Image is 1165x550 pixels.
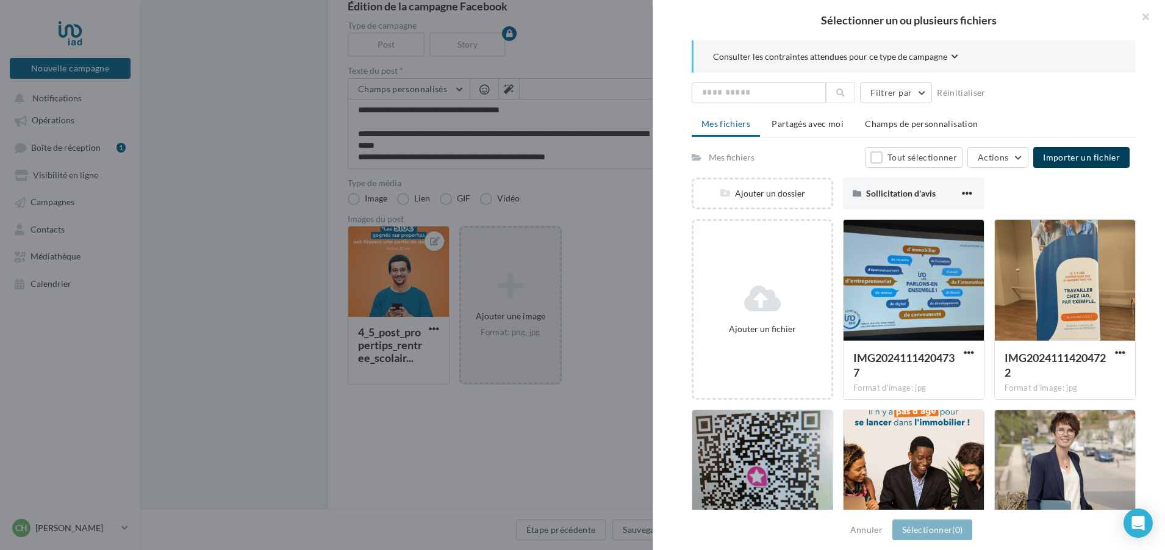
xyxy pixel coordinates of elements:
span: Sollicitation d'avis [866,188,936,198]
span: Mes fichiers [701,118,750,129]
button: Sélectionner(0) [892,519,972,540]
span: IMG20241114204722 [1005,351,1106,379]
span: (0) [952,524,962,535]
span: Actions [978,152,1008,162]
button: Annuler [845,523,887,537]
span: Partagés avec moi [772,118,844,129]
span: IMG20241114204737 [853,351,955,379]
button: Filtrer par [860,82,932,103]
div: Format d'image: jpg [1005,383,1125,394]
button: Importer un fichier [1033,147,1130,168]
h2: Sélectionner un ou plusieurs fichiers [672,15,1145,26]
div: Format d'image: jpg [853,383,974,394]
div: Ajouter un fichier [698,323,826,335]
button: Tout sélectionner [865,147,962,168]
button: Actions [967,147,1028,168]
button: Consulter les contraintes attendues pour ce type de campagne [713,50,958,65]
div: Mes fichiers [709,151,755,164]
div: Open Intercom Messenger [1124,508,1153,538]
span: Consulter les contraintes attendues pour ce type de campagne [713,51,947,63]
span: Importer un fichier [1043,152,1120,162]
div: Ajouter un dossier [694,187,831,200]
span: Champs de personnalisation [865,118,978,129]
button: Réinitialiser [932,85,991,100]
